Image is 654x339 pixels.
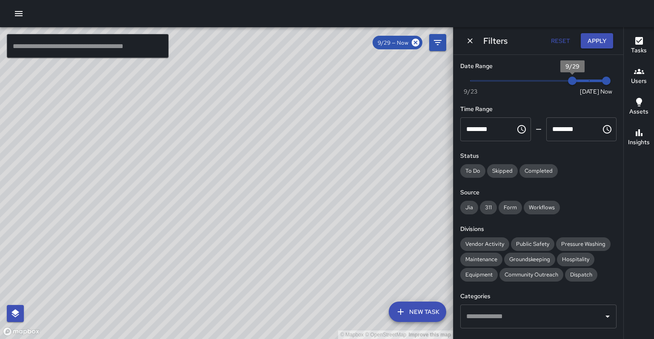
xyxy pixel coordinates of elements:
div: Community Outreach [499,268,563,282]
span: To Do [460,167,485,174]
h6: Divisions [460,225,617,234]
div: Form [499,201,522,214]
span: Completed [519,167,558,174]
button: Insights [624,122,654,153]
h6: Status [460,151,617,161]
h6: Source [460,188,617,197]
div: Jia [460,201,478,214]
span: Dispatch [565,271,597,278]
div: Vendor Activity [460,237,509,251]
button: Users [624,61,654,92]
div: Maintenance [460,253,502,266]
button: New Task [389,302,446,322]
span: Vendor Activity [460,240,509,248]
div: Hospitality [557,253,594,266]
span: Community Outreach [499,271,563,278]
span: Skipped [487,167,518,174]
h6: Assets [629,107,648,117]
span: Pressure Washing [556,240,611,248]
button: Assets [624,92,654,122]
h6: Users [631,77,647,86]
h6: Time Range [460,105,617,114]
span: 9/29 [565,63,579,70]
button: Dismiss [464,34,476,47]
span: Hospitality [557,256,594,263]
button: Apply [581,33,613,49]
span: Now [600,87,612,96]
span: Workflows [524,204,560,211]
h6: Categories [460,292,617,301]
button: Reset [547,33,574,49]
div: 311 [480,201,497,214]
button: Choose time, selected time is 11:59 PM [599,121,616,138]
div: Skipped [487,164,518,178]
h6: Tasks [631,46,647,55]
div: Groundskeeping [504,253,555,266]
span: Equipment [460,271,498,278]
h6: Filters [483,34,508,48]
button: Open [602,311,614,322]
div: To Do [460,164,485,178]
span: [DATE] [580,87,599,96]
div: Public Safety [511,237,554,251]
h6: Insights [628,138,650,147]
button: Filters [429,34,446,51]
span: Groundskeeping [504,256,555,263]
h6: Date Range [460,62,617,71]
span: 9/29 — Now [373,39,413,46]
div: Completed [519,164,558,178]
div: Dispatch [565,268,597,282]
div: 9/29 — Now [373,36,422,49]
span: Maintenance [460,256,502,263]
span: 9/23 [464,87,477,96]
span: Form [499,204,522,211]
span: 311 [480,204,497,211]
button: Tasks [624,31,654,61]
div: Pressure Washing [556,237,611,251]
div: Equipment [460,268,498,282]
div: Workflows [524,201,560,214]
span: Jia [460,204,478,211]
span: Public Safety [511,240,554,248]
button: Choose time, selected time is 12:00 AM [513,121,530,138]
